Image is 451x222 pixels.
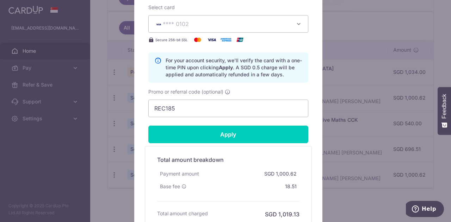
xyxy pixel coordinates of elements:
[438,87,451,135] button: Feedback - Show survey
[219,36,233,44] img: American Express
[157,210,208,217] h6: Total amount charged
[166,57,302,78] p: For your account security, we’ll verify the card with a one-time PIN upon clicking . A SGD 0.5 ch...
[441,94,447,119] span: Feedback
[205,36,219,44] img: Visa
[160,183,180,190] span: Base fee
[282,180,299,193] div: 18.51
[406,201,444,218] iframe: Opens a widget where you can find more information
[265,210,299,218] h6: SGD 1,019.13
[154,22,163,27] img: VISA
[191,36,205,44] img: Mastercard
[261,167,299,180] div: SGD 1,000.62
[148,4,175,11] label: Select card
[148,126,308,143] input: Apply
[157,156,299,164] h5: Total amount breakdown
[219,64,233,70] b: Apply
[233,36,247,44] img: UnionPay
[155,37,188,43] span: Secure 256-bit SSL
[148,88,223,95] span: Promo or referral code (optional)
[157,167,202,180] div: Payment amount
